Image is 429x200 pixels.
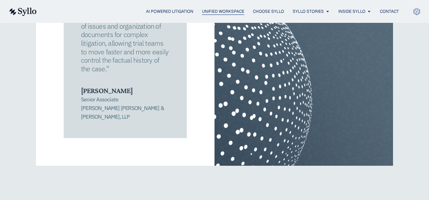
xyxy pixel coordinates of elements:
a: Contact [380,8,399,15]
a: Inside Syllo [338,8,365,15]
img: syllo [8,8,37,16]
div: Menu Toggle [51,8,399,15]
h3: [PERSON_NAME] [81,86,170,95]
a: Syllo Stories [293,8,324,15]
a: Choose Syllo [253,8,284,15]
nav: Menu [51,8,399,15]
p: Senior Associate [PERSON_NAME] [PERSON_NAME] & [PERSON_NAME], LLP [81,95,170,121]
a: Unified Workspace [202,8,244,15]
span: enables the streamlining of issues and organization of documents for complex litigation, allowing... [81,13,168,73]
a: AI Powered Litigation [146,8,193,15]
